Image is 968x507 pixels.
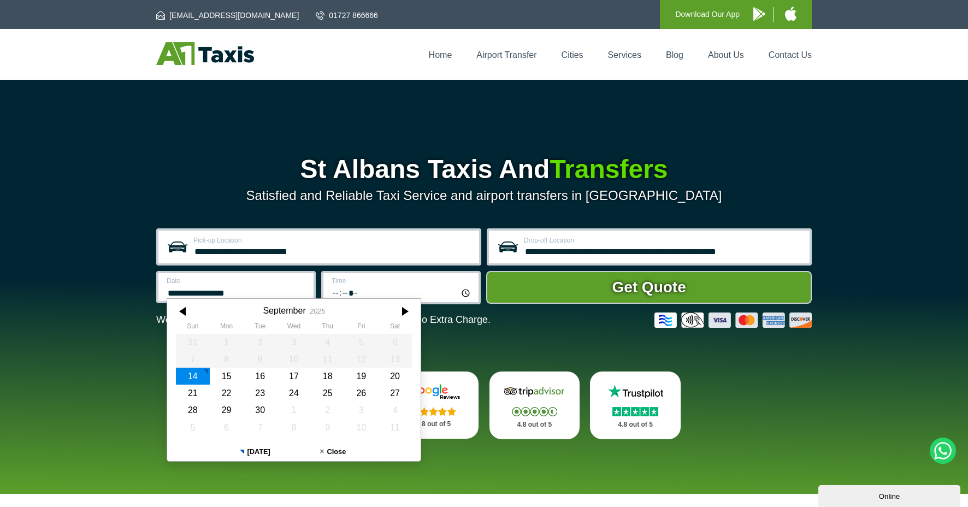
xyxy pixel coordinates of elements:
a: Cities [562,50,583,60]
div: 03 October 2025 [345,402,379,418]
div: 04 October 2025 [378,402,412,418]
button: Get Quote [486,271,812,304]
div: 14 September 2025 [176,368,210,385]
a: [EMAIL_ADDRESS][DOMAIN_NAME] [156,10,299,21]
div: 29 September 2025 [210,402,244,418]
div: 21 September 2025 [176,385,210,402]
div: 05 October 2025 [176,419,210,436]
p: Download Our App [675,8,740,21]
div: 23 September 2025 [243,385,277,402]
img: Stars [612,407,658,416]
div: 24 September 2025 [277,385,311,402]
div: 26 September 2025 [345,385,379,402]
div: 28 September 2025 [176,402,210,418]
div: 22 September 2025 [210,385,244,402]
a: Contact Us [769,50,812,60]
img: A1 Taxis Android App [753,7,765,21]
th: Sunday [176,322,210,333]
a: Airport Transfer [476,50,536,60]
div: 06 September 2025 [378,334,412,351]
div: 16 September 2025 [243,368,277,385]
img: Stars [512,407,557,416]
div: 06 October 2025 [210,419,244,436]
button: [DATE] [216,443,294,461]
label: Time [332,278,472,284]
a: Trustpilot Stars 4.8 out of 5 [590,372,681,439]
div: 07 September 2025 [176,351,210,368]
div: 08 September 2025 [210,351,244,368]
p: Satisfied and Reliable Taxi Service and airport transfers in [GEOGRAPHIC_DATA] [156,188,812,203]
a: About Us [708,50,744,60]
div: September [263,305,305,316]
div: 01 September 2025 [210,334,244,351]
th: Saturday [378,322,412,333]
p: 4.8 out of 5 [400,417,467,431]
div: 05 September 2025 [345,334,379,351]
a: Tripadvisor Stars 4.8 out of 5 [489,372,580,439]
img: Tripadvisor [501,384,567,400]
div: 18 September 2025 [311,368,345,385]
div: 04 September 2025 [311,334,345,351]
div: 17 September 2025 [277,368,311,385]
div: 15 September 2025 [210,368,244,385]
span: The Car at No Extra Charge. [365,314,491,325]
th: Tuesday [243,322,277,333]
label: Pick-up Location [193,237,473,244]
div: 11 September 2025 [311,351,345,368]
div: 10 October 2025 [345,419,379,436]
img: Google [401,384,467,400]
div: 27 September 2025 [378,385,412,402]
a: Google Stars 4.8 out of 5 [388,372,479,439]
h1: St Albans Taxis And [156,156,812,182]
div: 25 September 2025 [311,385,345,402]
div: 09 October 2025 [311,419,345,436]
img: A1 Taxis iPhone App [785,7,796,21]
th: Wednesday [277,322,311,333]
div: 12 September 2025 [345,351,379,368]
img: Credit And Debit Cards [654,313,812,328]
img: A1 Taxis St Albans LTD [156,42,254,65]
div: 13 September 2025 [378,351,412,368]
div: 19 September 2025 [345,368,379,385]
img: Trustpilot [603,384,668,400]
span: Transfers [550,155,668,184]
div: 01 October 2025 [277,402,311,418]
div: 08 October 2025 [277,419,311,436]
a: Services [608,50,641,60]
div: 02 September 2025 [243,334,277,351]
button: Close [294,443,372,461]
a: Blog [666,50,683,60]
div: 02 October 2025 [311,402,345,418]
p: 4.8 out of 5 [602,418,669,432]
p: We Now Accept Card & Contactless Payment In [156,314,491,326]
div: 07 October 2025 [243,419,277,436]
div: 2025 [310,307,325,315]
div: 03 September 2025 [277,334,311,351]
th: Friday [345,322,379,333]
label: Date [167,278,307,284]
img: Stars [411,407,456,416]
div: 30 September 2025 [243,402,277,418]
div: 11 October 2025 [378,419,412,436]
div: 20 September 2025 [378,368,412,385]
th: Monday [210,322,244,333]
label: Drop-off Location [524,237,803,244]
a: 01727 866666 [316,10,378,21]
a: Home [429,50,452,60]
p: 4.8 out of 5 [501,418,568,432]
div: 31 August 2025 [176,334,210,351]
div: 10 September 2025 [277,351,311,368]
iframe: chat widget [818,483,963,507]
div: 09 September 2025 [243,351,277,368]
th: Thursday [311,322,345,333]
